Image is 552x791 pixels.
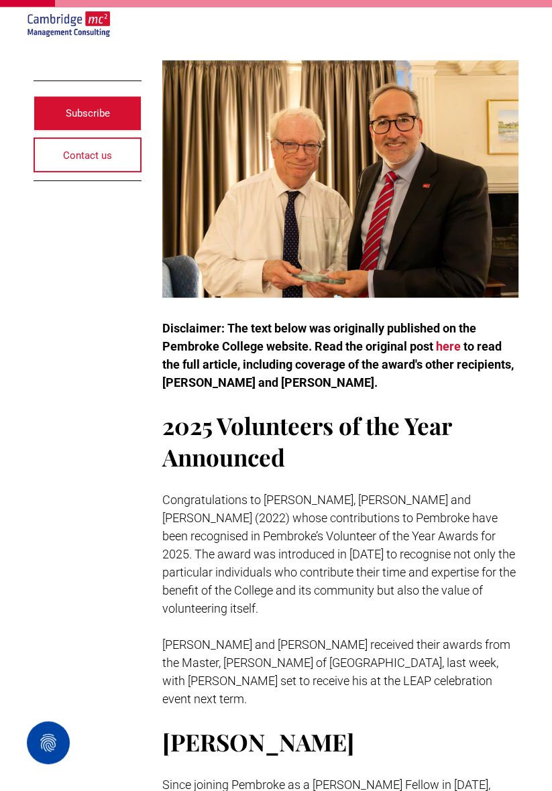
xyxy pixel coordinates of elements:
[27,11,110,38] img: secondary-image
[436,339,461,353] a: here
[162,726,354,757] span: [PERSON_NAME]
[34,96,142,131] a: Subscribe
[162,339,514,389] strong: to read the full article, including coverage of the award's other recipients, [PERSON_NAME] and [...
[162,321,476,353] strong: Disclaimer: The text below was originally published on the Pembroke College website. Read the ori...
[505,7,540,42] button: menu
[162,637,510,706] span: [PERSON_NAME] and [PERSON_NAME] received their awards from the Master, [PERSON_NAME] of [GEOGRAPH...
[66,97,110,130] span: Subscribe
[162,410,451,473] span: 2025 Volunteers of the Year Announced
[162,493,516,615] span: Congratulations to [PERSON_NAME], [PERSON_NAME] and [PERSON_NAME] (2022) whose contributions to P...
[34,137,142,172] a: Contact us
[27,13,110,27] a: Tim Passingham Honoured As a Volunteer of the Year By Pembroke College
[162,60,518,298] img: Two men in formal attire stand indoors, both holding a glass award. The man on the left wears gla...
[63,139,112,172] span: Contact us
